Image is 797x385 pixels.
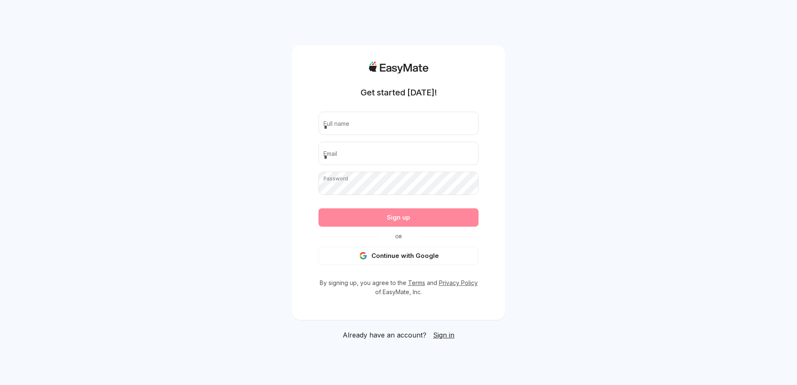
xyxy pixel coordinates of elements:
h1: Get started [DATE]! [361,87,437,98]
p: By signing up, you agree to the and of EasyMate, Inc. [318,278,479,297]
a: Sign in [433,330,454,340]
span: Sign in [433,331,454,339]
span: Or [378,233,419,240]
a: Privacy Policy [439,279,478,286]
span: Already have an account? [343,330,426,340]
button: Continue with Google [318,247,479,265]
a: Terms [408,279,425,286]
